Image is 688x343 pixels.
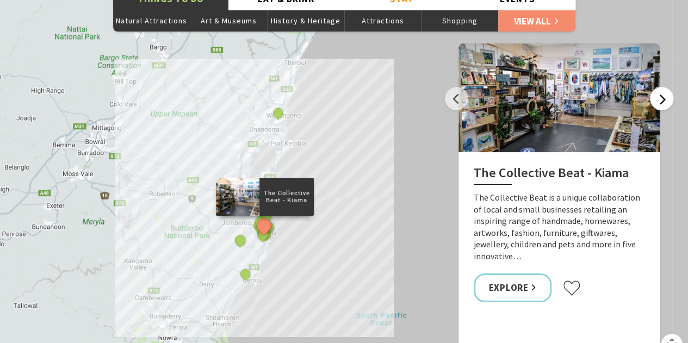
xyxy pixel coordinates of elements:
button: See detail about The Collective Beat - Kiama [253,216,274,236]
button: Shopping [421,10,498,32]
button: See detail about Surf Camp Australia [238,267,252,282]
p: The Collective Beat is a unique collaboration of local and small businesses retailing an inspirin... [474,192,644,263]
button: Attractions [344,10,422,32]
button: Click to favourite The Collective Beat - Kiama [562,280,581,296]
button: Previous [445,87,468,110]
a: Explore [474,273,552,302]
button: Natural Attractions [113,10,190,32]
h2: The Collective Beat - Kiama [474,165,644,185]
button: See detail about Bonaira Native Gardens, Kiama [257,226,271,240]
button: See detail about Miss Zoe's School of Dance [270,107,284,121]
button: See detail about Saddleback Mountain Lookout, Kiama [233,233,247,247]
a: View All [498,10,575,32]
button: Next [650,87,673,110]
p: The Collective Beat - Kiama [259,188,314,205]
button: Art & Museums [190,10,267,32]
button: History & Heritage [267,10,344,32]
